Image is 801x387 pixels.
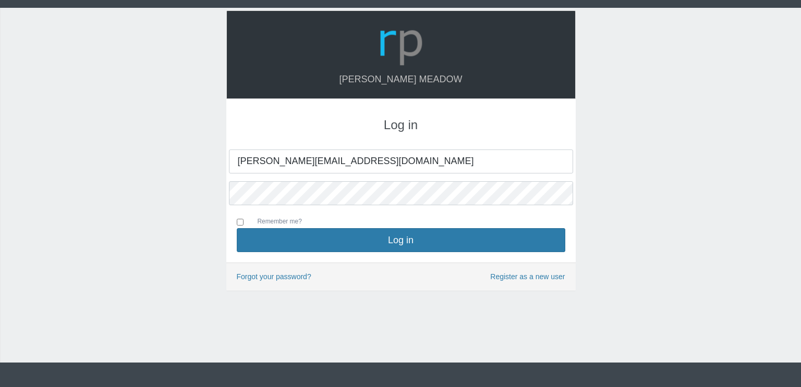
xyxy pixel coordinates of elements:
a: Forgot your password? [237,272,311,281]
label: Remember me? [247,217,302,228]
input: Your Email [229,149,573,173]
h4: [PERSON_NAME] Meadow [237,74,565,85]
img: Logo [376,19,426,69]
button: Log in [237,228,565,252]
input: Remember me? [237,219,244,226]
a: Register as a new user [490,271,565,283]
h3: Log in [237,118,565,132]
